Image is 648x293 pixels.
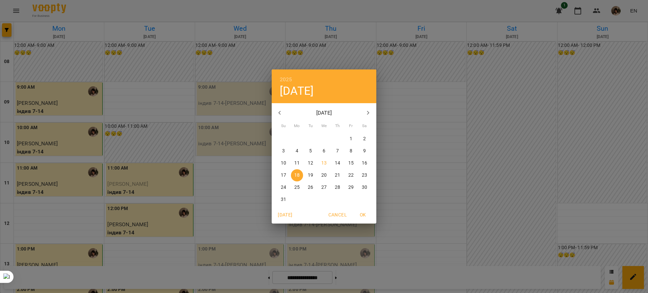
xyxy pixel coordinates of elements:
p: 14 [335,160,340,167]
p: 30 [362,184,367,191]
button: 23 [358,169,371,181]
span: Fr [345,123,357,129]
p: 24 [281,184,286,191]
p: 5 [309,148,312,154]
p: 27 [321,184,327,191]
p: 18 [294,172,300,179]
p: 16 [362,160,367,167]
span: Th [331,123,344,129]
p: 17 [281,172,286,179]
button: 4 [291,145,303,157]
button: 7 [331,145,344,157]
button: Cancel [326,209,349,221]
span: Su [277,123,290,129]
p: 9 [363,148,366,154]
button: 20 [318,169,330,181]
button: 19 [304,169,317,181]
button: OK [352,209,374,221]
p: 23 [362,172,367,179]
button: 22 [345,169,357,181]
p: 2 [363,136,366,142]
button: 28 [331,181,344,194]
p: 8 [350,148,352,154]
button: 8 [345,145,357,157]
p: 25 [294,184,300,191]
button: 14 [331,157,344,169]
p: 3 [282,148,285,154]
button: 16 [358,157,371,169]
button: 2 [358,133,371,145]
p: 31 [281,196,286,203]
p: 26 [308,184,313,191]
p: 1 [350,136,352,142]
p: 12 [308,160,313,167]
span: Tu [304,123,317,129]
button: 10 [277,157,290,169]
span: Cancel [328,211,347,219]
span: Sa [358,123,371,129]
button: 12 [304,157,317,169]
button: 15 [345,157,357,169]
span: OK [355,211,371,219]
p: 11 [294,160,300,167]
p: 28 [335,184,340,191]
button: 9 [358,145,371,157]
button: 11 [291,157,303,169]
button: 17 [277,169,290,181]
span: [DATE] [277,211,293,219]
button: [DATE] [274,209,296,221]
button: 5 [304,145,317,157]
p: 6 [323,148,325,154]
button: 21 [331,169,344,181]
button: 3 [277,145,290,157]
button: 27 [318,181,330,194]
button: 30 [358,181,371,194]
p: 20 [321,172,327,179]
button: 6 [318,145,330,157]
p: 10 [281,160,286,167]
span: We [318,123,330,129]
button: 1 [345,133,357,145]
p: 13 [321,160,327,167]
button: [DATE] [280,84,314,98]
p: 15 [348,160,354,167]
button: 13 [318,157,330,169]
button: 26 [304,181,317,194]
p: 21 [335,172,340,179]
p: 22 [348,172,354,179]
p: [DATE] [288,109,360,117]
p: 19 [308,172,313,179]
button: 31 [277,194,290,206]
span: Mo [291,123,303,129]
p: 4 [296,148,298,154]
p: 29 [348,184,354,191]
button: 18 [291,169,303,181]
button: 2025 [280,75,292,84]
button: 24 [277,181,290,194]
p: 7 [336,148,339,154]
button: 25 [291,181,303,194]
button: 29 [345,181,357,194]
